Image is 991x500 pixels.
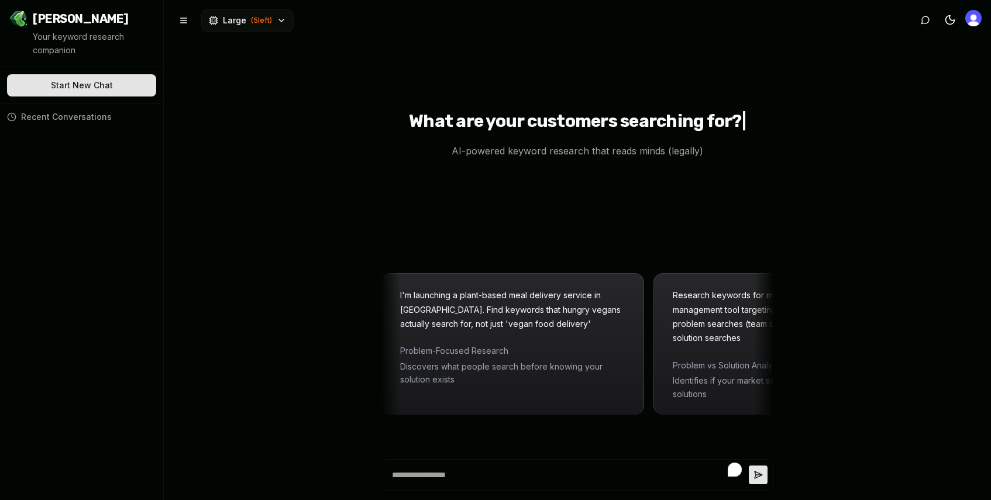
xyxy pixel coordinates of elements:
span: Identifies if your market searches for problems or solutions [677,374,902,401]
span: Start New Chat [51,80,113,91]
span: [PERSON_NAME] [33,11,129,27]
button: Open user button [965,10,982,26]
span: Problem vs Solution Analysis [677,359,902,372]
h1: What are your customers searching for? [409,111,746,134]
span: Recent Conversations [21,111,112,123]
span: | [742,111,746,132]
p: AI-powered keyword research that reads minds (legally) [442,143,713,158]
span: ( 5 left) [251,16,272,25]
span: Discovers what people search before knowing your solution exists [405,360,629,387]
span: Large [223,15,246,26]
textarea: To enrich screen reader interactions, please activate Accessibility in Grammarly extension settings [387,460,749,490]
span: Research keywords for my new SAAS project management tool targeting remote teams. Show me both pr... [677,290,896,343]
button: Large(5left) [201,9,294,32]
img: Lauren Sauser [965,10,982,26]
p: Your keyword research companion [33,30,154,57]
img: Jello SEO Logo [9,9,28,28]
button: Start New Chat [7,74,156,96]
span: Problem-Focused Research [405,344,629,357]
span: I'm launching a plant-based meal delivery service in [GEOGRAPHIC_DATA]. Find keywords that hungry... [405,290,625,329]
